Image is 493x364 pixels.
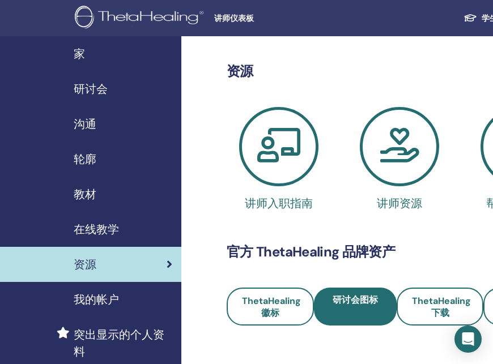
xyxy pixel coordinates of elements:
span: 资源 [74,256,96,273]
span: 轮廓 [74,151,96,168]
img: graduation-cap-white.svg [464,13,477,23]
span: 沟通 [74,115,96,132]
a: 研讨会图标 [314,288,397,326]
span: 突出显示的个人资料 [74,326,172,360]
span: 家 [74,45,85,62]
span: 在线教学 [74,221,119,238]
a: ThetaHealing 下载 [397,288,484,326]
span: ThetaHealing 下载 [412,295,471,319]
span: 研讨会 [74,80,108,97]
span: 我的帐户 [74,291,119,308]
img: logo.png [75,6,207,31]
h4: 讲师入职指南 [241,195,316,212]
a: 讲师资源 [346,107,453,217]
a: 讲师入职指南 [225,107,332,217]
span: 教材 [74,186,96,203]
span: ThetaHealing 徽标 [242,295,301,319]
span: 研讨会图标 [333,294,378,306]
a: ThetaHealing 徽标 [227,288,314,326]
div: Open Intercom Messenger [454,326,482,353]
span: 讲师仪表板 [214,12,384,24]
h4: 讲师资源 [362,195,437,212]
